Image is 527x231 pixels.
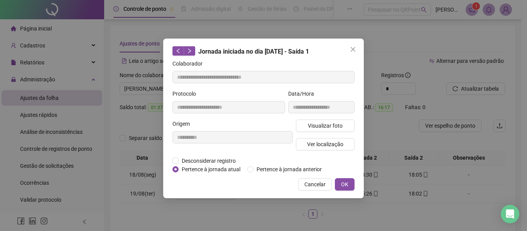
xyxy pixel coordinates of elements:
[172,46,355,56] div: Jornada iniciada no dia [DATE] - Saída 1
[172,120,195,128] label: Origem
[288,89,319,98] label: Data/Hora
[296,120,355,132] button: Visualizar foto
[172,89,201,98] label: Protocolo
[307,140,343,148] span: Ver localização
[253,165,325,174] span: Pertence à jornada anterior
[347,43,359,56] button: Close
[179,157,239,165] span: Desconsiderar registro
[187,48,192,54] span: right
[335,178,355,191] button: OK
[296,138,355,150] button: Ver localização
[304,180,326,189] span: Cancelar
[172,59,208,68] label: Colaborador
[298,178,332,191] button: Cancelar
[184,46,195,56] button: right
[176,48,181,54] span: left
[501,205,519,223] div: Open Intercom Messenger
[350,46,356,52] span: close
[341,180,348,189] span: OK
[308,121,343,130] span: Visualizar foto
[172,46,184,56] button: left
[179,165,243,174] span: Pertence à jornada atual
